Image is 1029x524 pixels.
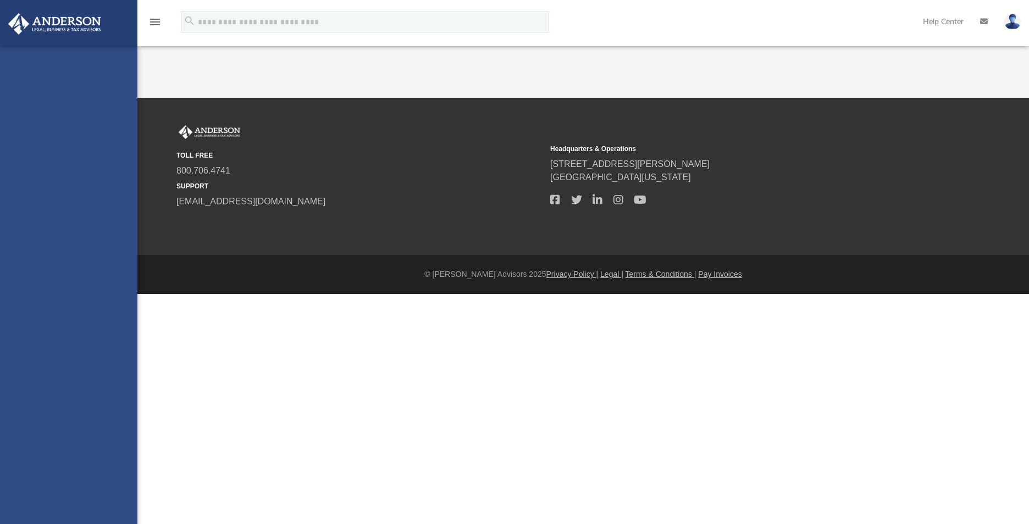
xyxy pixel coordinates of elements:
div: © [PERSON_NAME] Advisors 2025 [137,269,1029,280]
img: Anderson Advisors Platinum Portal [176,125,242,140]
a: [EMAIL_ADDRESS][DOMAIN_NAME] [176,197,325,206]
img: User Pic [1004,14,1021,30]
a: [GEOGRAPHIC_DATA][US_STATE] [550,172,691,182]
a: menu [148,21,162,29]
a: [STREET_ADDRESS][PERSON_NAME] [550,159,710,169]
i: search [184,15,196,27]
a: Privacy Policy | [546,270,599,278]
a: 800.706.4741 [176,166,230,175]
small: Headquarters & Operations [550,144,916,154]
small: SUPPORT [176,181,543,191]
i: menu [148,15,162,29]
a: Terms & Conditions | [626,270,696,278]
a: Legal | [600,270,623,278]
small: TOLL FREE [176,150,543,160]
a: Pay Invoices [698,270,742,278]
img: Anderson Advisors Platinum Portal [5,13,104,35]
